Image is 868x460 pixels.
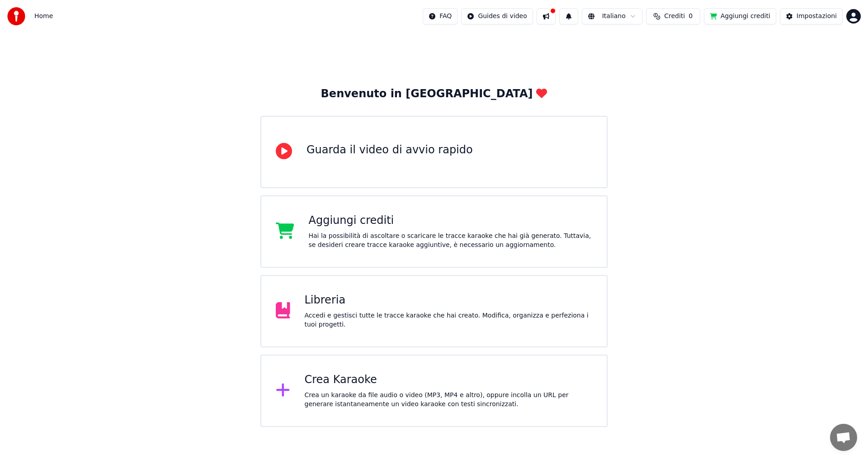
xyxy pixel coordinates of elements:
[34,12,53,21] span: Home
[664,12,685,21] span: Crediti
[646,8,700,24] button: Crediti0
[797,12,837,21] div: Impostazioni
[309,213,593,228] div: Aggiungi crediti
[780,8,843,24] button: Impostazioni
[305,373,593,387] div: Crea Karaoke
[704,8,776,24] button: Aggiungi crediti
[34,12,53,21] nav: breadcrumb
[461,8,533,24] button: Guides di video
[689,12,693,21] span: 0
[7,7,25,25] img: youka
[321,87,547,101] div: Benvenuto in [GEOGRAPHIC_DATA]
[305,293,593,308] div: Libreria
[307,143,473,157] div: Guarda il video di avvio rapido
[309,232,593,250] div: Hai la possibilità di ascoltare o scaricare le tracce karaoke che hai già generato. Tuttavia, se ...
[830,424,857,451] a: Aprire la chat
[305,311,593,329] div: Accedi e gestisci tutte le tracce karaoke che hai creato. Modifica, organizza e perfeziona i tuoi...
[423,8,458,24] button: FAQ
[305,391,593,409] div: Crea un karaoke da file audio o video (MP3, MP4 e altro), oppure incolla un URL per generare ista...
